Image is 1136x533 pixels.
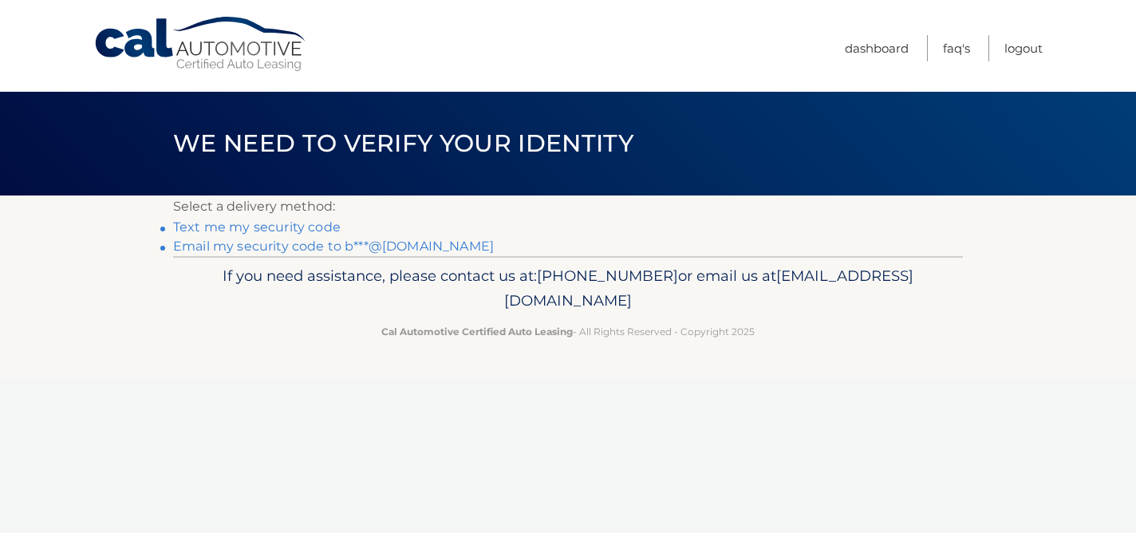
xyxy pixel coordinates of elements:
[381,326,573,338] strong: Cal Automotive Certified Auto Leasing
[93,16,309,73] a: Cal Automotive
[537,266,678,285] span: [PHONE_NUMBER]
[173,128,633,158] span: We need to verify your identity
[173,195,963,218] p: Select a delivery method:
[1004,35,1043,61] a: Logout
[943,35,970,61] a: FAQ's
[845,35,909,61] a: Dashboard
[173,219,341,235] a: Text me my security code
[183,263,953,314] p: If you need assistance, please contact us at: or email us at
[173,239,494,254] a: Email my security code to b***@[DOMAIN_NAME]
[183,323,953,340] p: - All Rights Reserved - Copyright 2025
